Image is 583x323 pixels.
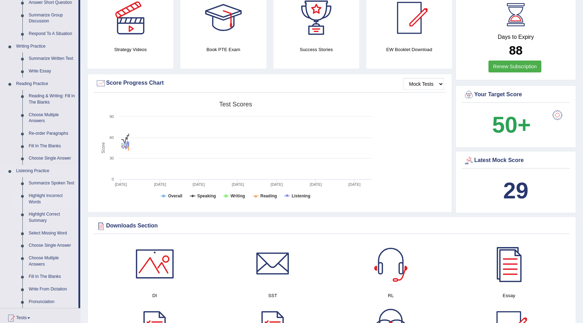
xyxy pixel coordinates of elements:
text: 90 [110,114,114,119]
a: Summarize Written Text [26,52,78,65]
a: Choose Multiple Answers [26,252,78,271]
tspan: [DATE] [232,182,244,187]
text: 30 [110,156,114,160]
h4: EW Booklet Download [366,46,452,53]
tspan: Overall [168,194,182,198]
a: Respond To A Situation [26,28,78,40]
tspan: [DATE] [271,182,283,187]
tspan: Writing [230,194,245,198]
a: Highlight Correct Summary [26,208,78,227]
tspan: [DATE] [115,182,127,187]
a: Summarize Spoken Text [26,177,78,190]
a: Highlight Incorrect Words [26,190,78,208]
b: 29 [503,178,528,203]
a: Listening Practice [13,165,78,177]
tspan: [DATE] [193,182,205,187]
a: Fill In The Blanks [26,271,78,283]
a: Reading & Writing: Fill In The Blanks [26,90,78,108]
a: Choose Single Answer [26,239,78,252]
tspan: Test scores [219,101,252,108]
a: Re-order Paragraphs [26,127,78,140]
h4: Success Stories [273,46,359,53]
tspan: [DATE] [154,182,166,187]
a: Choose Single Answer [26,152,78,165]
tspan: [DATE] [310,182,322,187]
tspan: Speaking [197,194,216,198]
h4: DI [99,292,210,299]
div: Score Progress Chart [96,78,444,89]
text: 60 [110,135,114,140]
a: Fill In The Blanks [26,140,78,153]
tspan: Listening [292,194,310,198]
a: Choose Multiple Answers [26,109,78,127]
a: Summarize Group Discussion [26,9,78,28]
a: Writing Practice [13,40,78,53]
h4: Days to Expiry [464,34,568,40]
a: Pronunciation [26,296,78,308]
text: 0 [112,177,114,181]
tspan: Reading [261,194,277,198]
h4: Strategy Videos [88,46,173,53]
h4: RL [335,292,446,299]
h4: Book PTE Exam [180,46,266,53]
div: Downloads Section [96,221,568,231]
a: Write Essay [26,65,78,78]
h4: SST [217,292,328,299]
a: Select Missing Word [26,227,78,240]
b: 88 [509,43,523,57]
b: 50+ [492,112,531,138]
a: Renew Subscription [488,61,541,72]
tspan: Score [101,142,106,154]
div: Latest Mock Score [464,155,568,166]
tspan: [DATE] [348,182,361,187]
a: Write From Dictation [26,283,78,296]
div: Your Target Score [464,90,568,100]
a: Reading Practice [13,78,78,90]
h4: Essay [453,292,564,299]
